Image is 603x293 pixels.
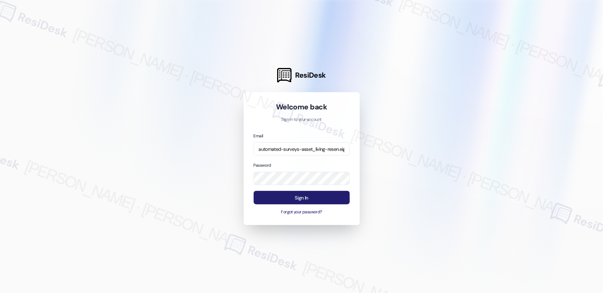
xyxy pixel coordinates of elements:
[254,117,350,123] p: Sign in to your account
[277,68,292,82] img: ResiDesk Logo
[254,133,263,139] label: Email
[295,70,326,80] span: ResiDesk
[254,102,350,112] h1: Welcome back
[254,209,350,215] button: Forgot your password?
[254,142,350,156] input: name@example.com
[254,191,350,204] button: Sign In
[254,163,271,168] label: Password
